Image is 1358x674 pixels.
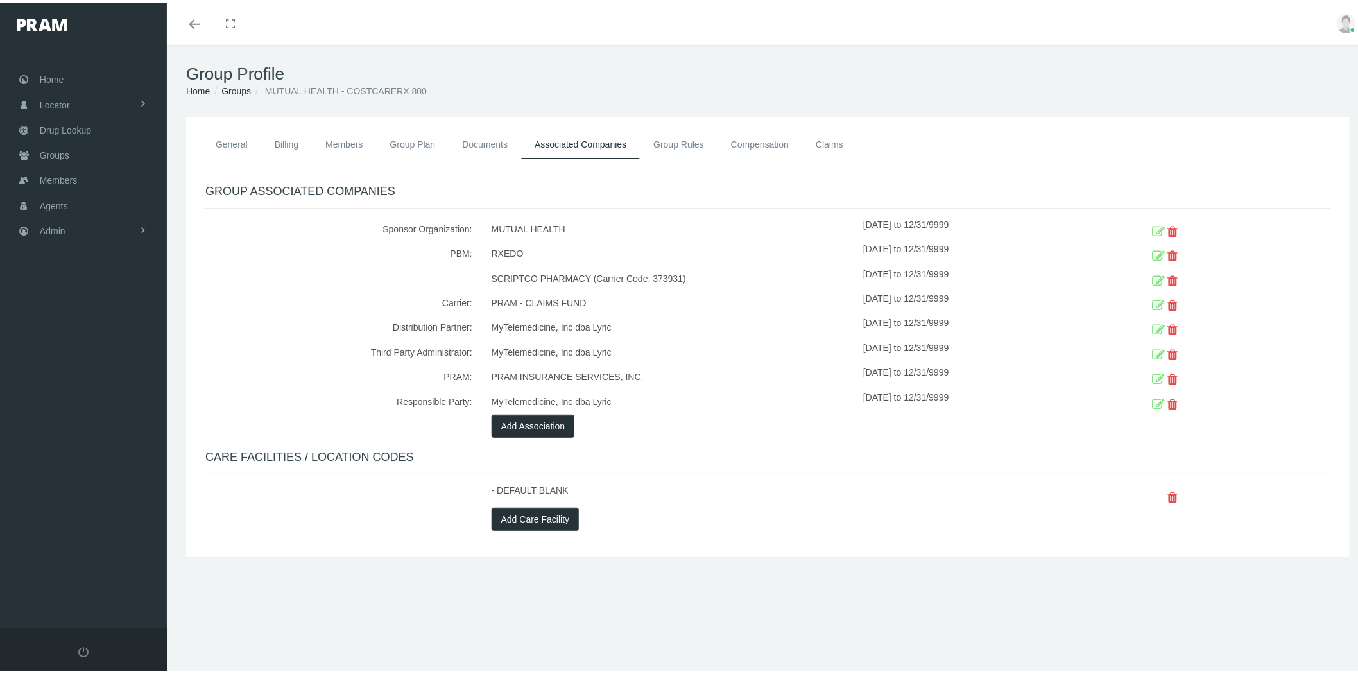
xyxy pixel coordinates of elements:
div: - DEFAULT BLANK [482,481,863,505]
h4: GROUP ASSOCIATED COMPANIES [205,182,1330,196]
div: Carrier: [196,289,482,313]
div: [DATE] to 12/31/9999 [863,264,1092,289]
div: Sponsor Organization: [196,215,482,239]
img: PRAM_20_x_78.png [17,16,67,29]
a: Associated Companies [521,128,640,157]
div: MyTelemedicine, Inc dba Lyric [482,388,863,412]
span: Members [40,166,77,190]
div: RXEDO [482,239,863,264]
a: Group Plan [377,128,449,156]
div: MyTelemedicine, Inc dba Lyric [482,313,863,338]
div: Distribution Partner: [196,313,482,338]
span: Home [40,65,64,89]
img: user-placeholder.jpg [1337,12,1356,31]
div: [DATE] to 12/31/9999 [863,338,1092,363]
div: SCRIPTCO PHARMACY (Carrier Code: 373931) [482,264,863,289]
span: Admin [40,216,65,241]
div: MyTelemedicine, Inc dba Lyric [482,338,863,363]
div: MUTUAL HEALTH [482,215,863,239]
a: General [202,128,261,156]
div: [DATE] to 12/31/9999 [863,313,1092,338]
a: Members [312,128,376,156]
span: Drug Lookup [40,116,91,140]
div: [DATE] to 12/31/9999 [863,239,1092,264]
a: Claims [802,128,857,156]
span: Groups [40,141,69,165]
div: [DATE] to 12/31/9999 [863,289,1092,313]
div: PRAM: [196,363,482,387]
div: [DATE] to 12/31/9999 [863,215,1092,239]
div: PBM: [196,239,482,264]
a: Documents [449,128,521,156]
a: Groups [221,83,251,94]
div: [DATE] to 12/31/9999 [863,363,1092,387]
button: Add Care Facility [492,505,580,528]
button: Add Association [492,412,575,435]
div: Third Party Administrator: [196,338,482,363]
span: Agents [40,191,68,216]
h1: Group Profile [186,62,1350,82]
div: PRAM - CLAIMS FUND [482,289,863,313]
a: Billing [261,128,312,156]
div: PRAM INSURANCE SERVICES, INC. [482,363,863,387]
a: Compensation [718,128,802,156]
div: [DATE] to 12/31/9999 [863,388,1092,412]
span: MUTUAL HEALTH - COSTCARERX 800 [265,83,427,94]
span: Locator [40,91,70,115]
a: Group Rules [640,128,718,156]
div: Responsible Party: [196,388,482,412]
a: Home [186,83,210,94]
h4: CARE FACILITIES / LOCATION CODES [205,448,1330,462]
